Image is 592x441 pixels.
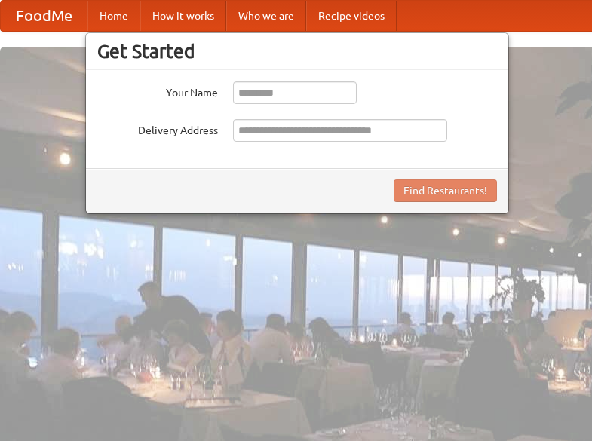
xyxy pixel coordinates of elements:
[394,179,497,202] button: Find Restaurants!
[97,40,497,63] h3: Get Started
[1,1,87,31] a: FoodMe
[97,119,218,138] label: Delivery Address
[226,1,306,31] a: Who we are
[306,1,397,31] a: Recipe videos
[97,81,218,100] label: Your Name
[140,1,226,31] a: How it works
[87,1,140,31] a: Home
